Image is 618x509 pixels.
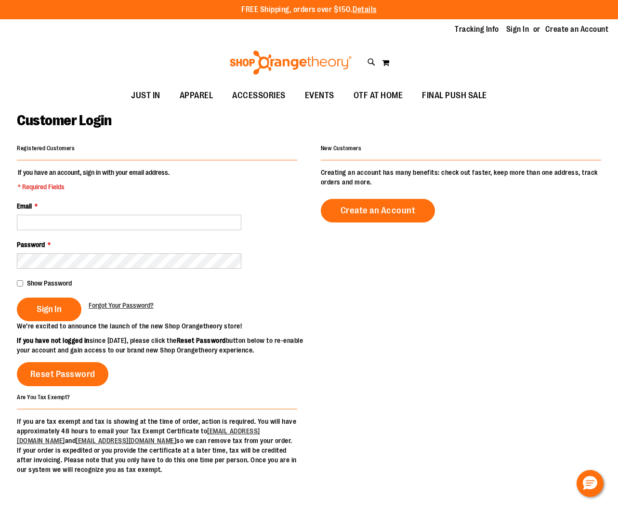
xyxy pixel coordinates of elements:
[180,85,213,106] span: APPAREL
[17,241,45,248] span: Password
[241,4,377,15] p: FREE Shipping, orders over $150.
[17,417,297,474] p: If you are tax exempt and tax is showing at the time of order, action is required. You will have ...
[17,168,171,192] legend: If you have an account, sign in with your email address.
[30,369,95,379] span: Reset Password
[37,304,62,314] span: Sign In
[455,24,499,35] a: Tracking Info
[341,205,416,216] span: Create an Account
[131,85,160,106] span: JUST IN
[223,85,295,107] a: ACCESSORIES
[354,85,403,106] span: OTF AT HOME
[321,168,601,187] p: Creating an account has many benefits: check out faster, keep more than one address, track orders...
[17,362,108,386] a: Reset Password
[422,85,487,106] span: FINAL PUSH SALE
[17,298,81,321] button: Sign In
[17,202,32,210] span: Email
[17,321,309,331] p: We’re excited to announce the launch of the new Shop Orangetheory store!
[545,24,609,35] a: Create an Account
[412,85,497,107] a: FINAL PUSH SALE
[305,85,334,106] span: EVENTS
[17,112,111,129] span: Customer Login
[577,470,604,497] button: Hello, have a question? Let’s chat.
[170,85,223,107] a: APPAREL
[17,337,90,344] strong: If you have not logged in
[18,182,170,192] span: * Required Fields
[232,85,286,106] span: ACCESSORIES
[27,279,72,287] span: Show Password
[506,24,529,35] a: Sign In
[295,85,344,107] a: EVENTS
[121,85,170,107] a: JUST IN
[17,145,75,152] strong: Registered Customers
[89,300,154,310] a: Forgot Your Password?
[17,394,70,401] strong: Are You Tax Exempt?
[321,199,435,222] a: Create an Account
[177,337,226,344] strong: Reset Password
[353,5,377,14] a: Details
[228,51,353,75] img: Shop Orangetheory
[76,437,176,444] a: [EMAIL_ADDRESS][DOMAIN_NAME]
[321,145,362,152] strong: New Customers
[89,301,154,309] span: Forgot Your Password?
[344,85,413,107] a: OTF AT HOME
[17,336,309,355] p: since [DATE], please click the button below to re-enable your account and gain access to our bran...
